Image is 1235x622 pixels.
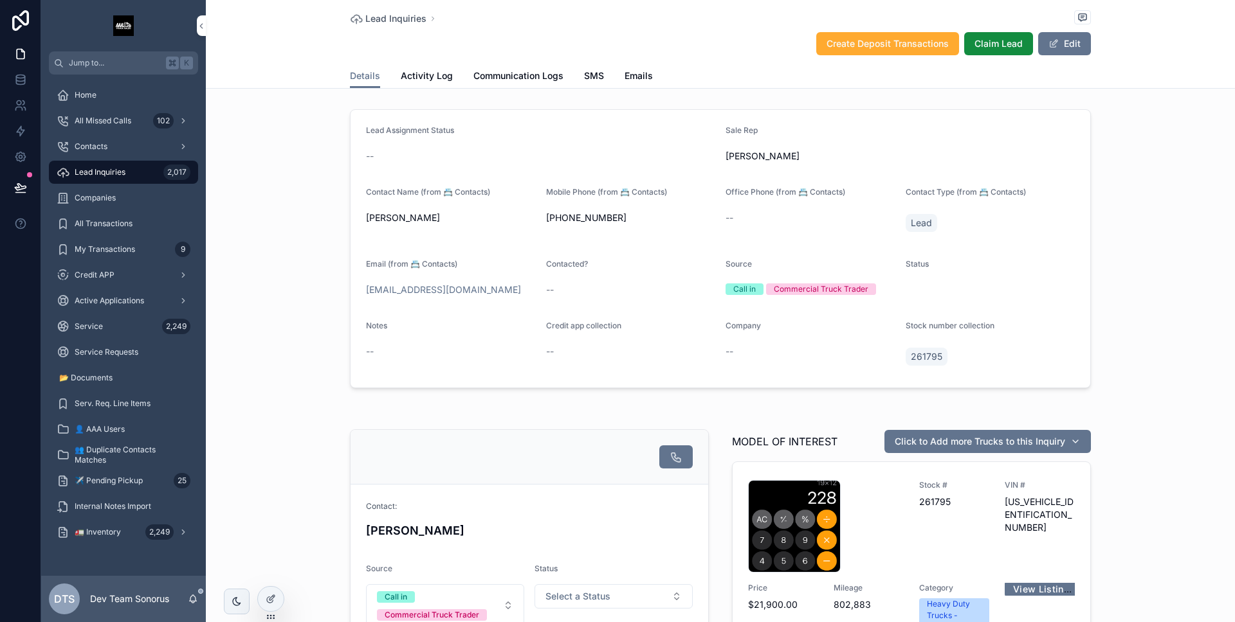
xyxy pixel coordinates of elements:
[350,64,380,89] a: Details
[473,64,563,90] a: Communication Logs
[919,495,989,508] span: 261795
[75,424,125,434] span: 👤 AAA Users
[59,373,113,383] span: 📂 Documents
[75,218,133,229] span: All Transactions
[75,445,185,465] span: 👥 Duplicate Contacts Matches
[75,167,125,177] span: Lead Inquiries
[911,350,942,363] span: 261795
[546,211,716,224] span: [PHONE_NUMBER]
[69,58,161,68] span: Jump to...
[732,434,837,449] span: MODEL OF INTEREST
[906,187,1026,197] span: Contact Type (from 📇 Contacts)
[401,64,453,90] a: Activity Log
[49,443,198,466] a: 👥 Duplicate Contacts Matches
[350,12,426,25] a: Lead Inquiries
[153,113,174,129] div: 102
[49,341,198,364] a: Service Requests
[49,315,198,338] a: Service2,249
[366,259,457,269] span: Email (from 📇 Contacts)
[748,583,818,593] span: Price
[366,125,454,135] span: Lead Assignment Status
[726,321,761,330] span: Company
[163,164,190,180] div: 2,017
[366,150,374,163] span: --
[49,366,198,389] a: 📂 Documents
[625,64,653,90] a: Emails
[49,289,198,312] a: Active Applications
[906,321,994,330] span: Stock number collection
[366,501,397,511] span: Contact:
[366,564,392,573] span: Source
[827,37,949,50] span: Create Deposit Transactions
[366,345,374,358] span: --
[49,520,198,544] a: 🚛 Inventory2,249
[75,321,103,332] span: Service
[366,283,521,296] a: [EMAIL_ADDRESS][DOMAIN_NAME]
[816,32,959,55] button: Create Deposit Transactions
[919,480,989,490] span: Stock #
[377,608,487,621] button: Unselect COMMERCIAL_TRUCK_TRADER
[473,69,563,82] span: Communication Logs
[834,598,904,611] span: 802,883
[884,430,1091,453] button: Click to Add more Trucks to this Inquiry
[726,211,733,224] span: --
[385,609,479,621] div: Commercial Truck Trader
[49,186,198,209] a: Companies
[49,469,198,492] a: ✈️ Pending Pickup25
[75,116,131,126] span: All Missed Calls
[895,435,1065,448] span: Click to Add more Trucks to this Inquiry
[726,125,758,135] span: Sale Rep
[350,69,380,82] span: Details
[49,51,198,75] button: Jump to...K
[1038,32,1091,55] button: Edit
[75,296,144,306] span: Active Applications
[181,58,192,68] span: K
[535,564,558,573] span: Status
[726,150,800,163] span: [PERSON_NAME]
[546,321,621,330] span: Credit app collection
[49,495,198,518] a: Internal Notes Import
[964,32,1033,55] button: Claim Lead
[535,584,693,609] button: Select Button
[366,522,693,539] h4: [PERSON_NAME]
[625,69,653,82] span: Emails
[748,598,818,611] span: $21,900.00
[174,473,190,488] div: 25
[49,263,198,287] a: Credit APP
[366,211,536,224] span: [PERSON_NAME]
[919,583,989,593] span: Category
[726,345,733,358] span: --
[90,592,169,605] p: Dev Team Sonorus
[584,69,604,82] span: SMS
[49,109,198,132] a: All Missed Calls102
[49,161,198,184] a: Lead Inquiries2,017
[41,75,206,560] div: scrollable content
[974,37,1023,50] span: Claim Lead
[546,259,588,269] span: Contacted?
[906,348,947,366] a: 261795
[75,270,114,280] span: Credit APP
[546,345,554,358] span: --
[365,12,426,25] span: Lead Inquiries
[733,283,756,295] div: Call in
[545,590,610,603] span: Select a Status
[906,259,929,269] span: Status
[834,583,904,593] span: Mileage
[911,217,932,229] span: Lead
[49,84,198,107] a: Home
[726,187,845,197] span: Office Phone (from 📇 Contacts)
[49,212,198,235] a: All Transactions
[75,475,143,486] span: ✈️ Pending Pickup
[546,283,554,296] span: --
[1005,495,1075,534] span: [US_VEHICLE_IDENTIFICATION_NUMBER]
[75,398,151,409] span: Serv. Req. Line Items
[1005,579,1078,599] a: View Listing
[366,321,387,330] span: Notes
[75,347,138,357] span: Service Requests
[75,244,135,254] span: My Transactions
[75,527,121,537] span: 🚛 Inventory
[162,319,190,334] div: 2,249
[75,90,96,100] span: Home
[145,524,174,540] div: 2,249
